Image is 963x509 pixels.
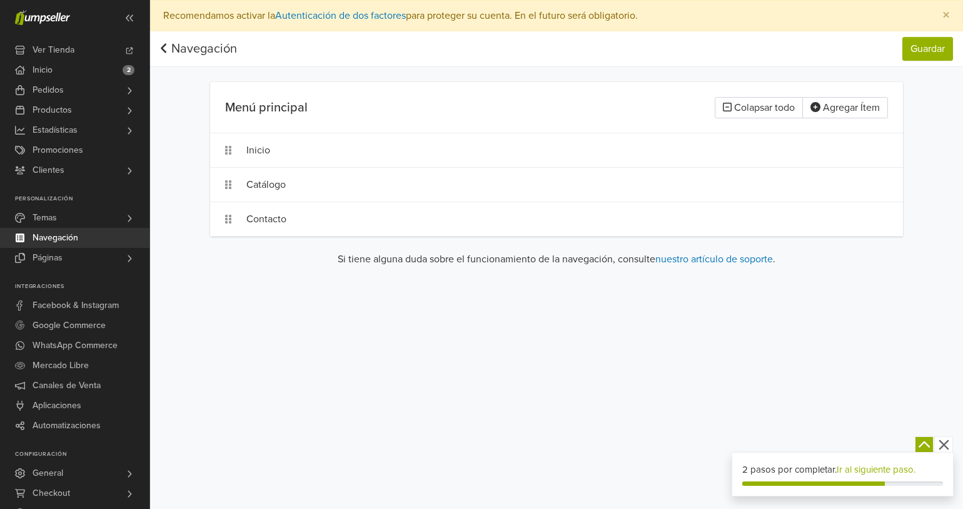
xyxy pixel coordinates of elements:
span: Mercado Libre [33,356,89,376]
span: Inicio [33,60,53,80]
p: Si tiene alguna duda sobre el funcionamiento de la navegación, consulte . [210,252,903,267]
a: Autenticación de dos factores [275,9,406,22]
a: Ir al siguiente paso. [837,464,915,475]
span: Facebook & Instagram [33,296,119,316]
span: Estadísticas [33,120,78,140]
h5: Menú principal [225,100,552,115]
span: Automatizaciones [33,416,101,436]
a: nuestro artículo de soporte [655,253,773,265]
button: Agregar Ítem [802,97,888,118]
span: × [942,6,950,24]
p: Configuración [15,451,149,458]
button: Guardar [902,37,953,61]
span: WhatsApp Commerce [33,336,118,356]
span: 2 [123,65,134,75]
span: Productos [33,100,72,120]
div: Catálogo [246,173,837,197]
span: Navegación [33,228,78,248]
span: Promociones [33,140,83,160]
button: Close [930,1,962,31]
a: Navegación [160,41,237,56]
button: Colapsar todo [715,97,803,118]
span: Páginas [33,248,63,268]
div: 2 pasos por completar. [742,463,943,477]
span: Temas [33,208,57,228]
span: Canales de Venta [33,376,101,396]
p: Personalización [15,195,149,203]
div: Inicio [246,138,837,162]
span: Google Commerce [33,316,106,336]
p: Integraciones [15,283,149,290]
span: Ver Tienda [33,40,74,60]
span: Pedidos [33,80,64,100]
span: Clientes [33,160,64,180]
div: Contacto [246,207,837,231]
span: Aplicaciones [33,396,81,416]
span: General [33,463,63,483]
span: Checkout [33,483,70,503]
